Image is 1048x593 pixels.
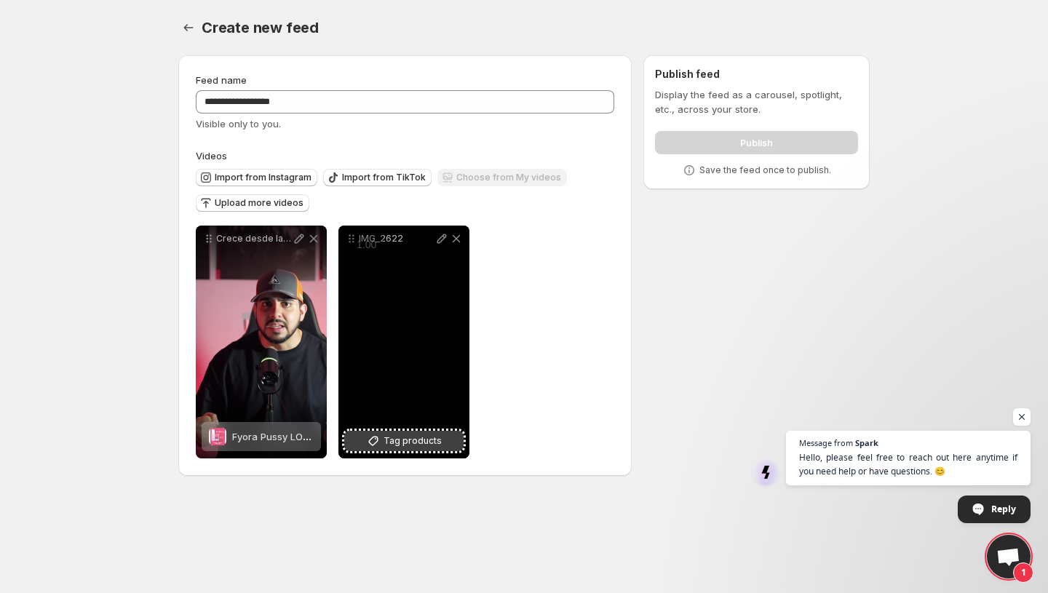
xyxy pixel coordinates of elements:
[359,233,434,244] p: IMG_2622
[196,226,327,458] div: Crece desde la oscuridad tu puedesFyora Pussy LOVEFyora Pussy LOVE
[196,194,309,212] button: Upload more videos
[215,197,303,209] span: Upload more videos
[196,74,247,86] span: Feed name
[196,169,317,186] button: Import from Instagram
[384,434,442,448] span: Tag products
[215,172,311,183] span: Import from Instagram
[196,118,281,130] span: Visible only to you.
[338,226,469,458] div: IMG_2622Tag products
[855,439,878,447] span: Spark
[196,150,227,162] span: Videos
[344,431,464,451] button: Tag products
[202,19,319,36] span: Create new feed
[655,87,858,116] p: Display the feed as a carousel, spotlight, etc., across your store.
[232,431,314,442] span: Fyora Pussy LOVE
[342,172,426,183] span: Import from TikTok
[1013,562,1033,583] span: 1
[987,535,1031,578] div: Open chat
[178,17,199,38] button: Settings
[699,164,831,176] p: Save the feed once to publish.
[991,496,1016,522] span: Reply
[799,450,1017,478] span: Hello, please feel free to reach out here anytime if you need help or have questions. 😊
[323,169,432,186] button: Import from TikTok
[799,439,853,447] span: Message from
[216,233,292,244] p: Crece desde la oscuridad tu puedes
[655,67,858,81] h2: Publish feed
